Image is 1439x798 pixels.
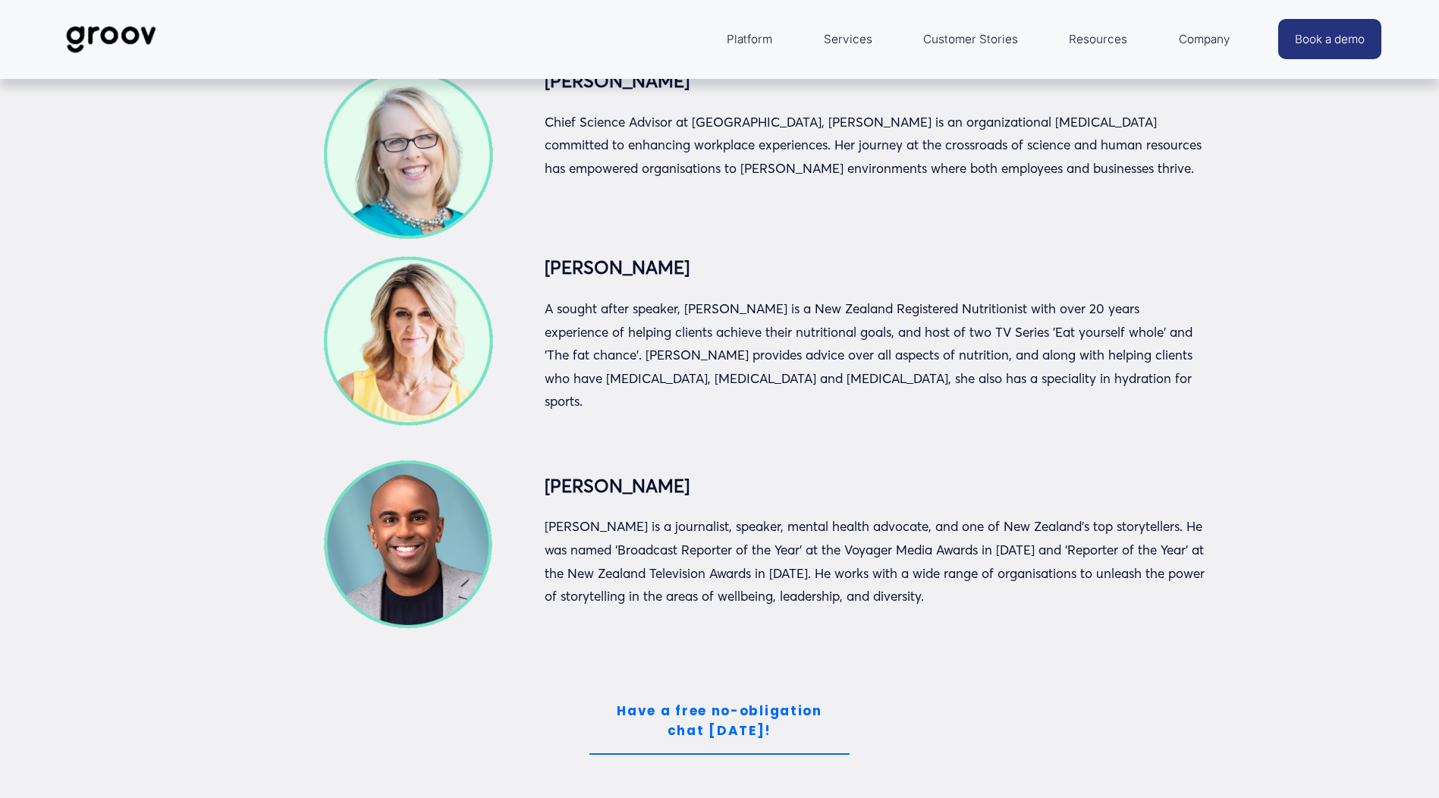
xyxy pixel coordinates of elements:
img: Groov | Workplace Science Platform | Unlock Performance | Drive Results [58,14,165,64]
a: folder dropdown [1171,21,1238,58]
p: [PERSON_NAME] is a journalist, speaker, mental health advocate, and one of New Zealand’s top stor... [545,515,1205,608]
p: Chief Science Advisor at [GEOGRAPHIC_DATA], [PERSON_NAME] is an organizational [MEDICAL_DATA] com... [545,111,1205,181]
a: folder dropdown [1061,21,1135,58]
a: Have a free no-obligation chat [DATE]! [589,688,850,755]
span: Company [1179,29,1230,50]
strong: [PERSON_NAME] [545,256,690,278]
a: Book a demo [1278,19,1381,59]
span: Resources [1069,29,1127,50]
a: folder dropdown [719,21,780,58]
strong: [PERSON_NAME] [545,475,690,497]
span: Platform [727,29,772,50]
a: Services [816,21,880,58]
a: Customer Stories [916,21,1026,58]
p: A sought after speaker, [PERSON_NAME] is a New Zealand Registered Nutritionist with over 20 years... [545,297,1205,413]
strong: [PERSON_NAME] [545,70,690,92]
